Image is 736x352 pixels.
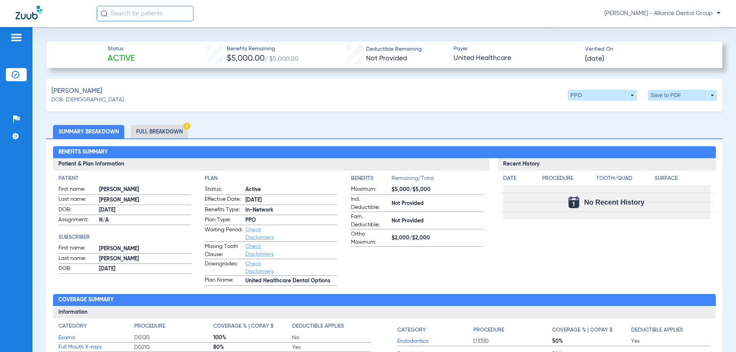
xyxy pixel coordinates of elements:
[585,45,710,53] span: Verified On
[205,276,243,285] span: Plan Name:
[552,337,631,345] span: 50%
[134,343,213,351] span: D0210
[58,185,96,195] span: First name:
[58,255,96,264] span: Last name:
[542,174,594,183] h4: Procedure
[292,322,371,333] app-breakdown-title: Deductible Applies
[542,174,594,185] app-breakdown-title: Procedure
[397,337,473,345] span: Endodontics:
[58,195,96,205] span: Last name:
[245,196,337,204] span: [DATE]
[97,6,193,21] input: Search for patients
[351,230,389,246] span: Ortho Maximum:
[245,277,337,285] span: United Healthcare Dental Options
[99,255,191,263] span: [PERSON_NAME]
[205,260,243,275] span: Downgrades:
[473,337,552,345] span: D3330
[648,90,717,101] button: Save to PDF
[454,53,579,63] span: United Healthcare
[227,55,265,63] span: $5,000.00
[58,334,134,342] span: Exams:
[292,334,371,342] span: No
[454,45,579,53] span: Payer
[568,197,579,208] img: Calendar
[51,96,124,104] span: DOB: [DEMOGRAPHIC_DATA]
[392,234,484,242] span: $2,000/$2,000
[58,265,96,274] span: DOB:
[134,322,213,333] app-breakdown-title: Procedure
[245,227,274,240] a: Check Disclaimers
[99,245,191,253] span: [PERSON_NAME]
[58,174,191,183] h4: Patient
[53,306,716,318] h3: Information
[366,55,407,62] span: Not Provided
[245,206,337,214] span: In-Network
[58,322,87,330] h4: Category
[631,322,710,337] app-breakdown-title: Deductible Applies
[397,326,426,334] h4: Category
[568,90,637,101] button: PPO
[585,54,604,64] span: [DATE]
[245,244,274,257] a: Check Disclaimers
[473,322,552,337] app-breakdown-title: Procedure
[205,216,243,225] span: Plan Type:
[245,186,337,194] span: Active
[99,196,191,204] span: [PERSON_NAME]
[503,174,536,185] app-breakdown-title: Date
[99,186,191,194] span: [PERSON_NAME]
[99,265,191,273] span: [DATE]
[213,322,274,330] h4: Coverage % | Copay $
[101,10,108,17] img: Search Icon
[213,322,292,333] app-breakdown-title: Coverage % | Copay $
[108,53,135,64] span: Active
[604,10,721,17] span: [PERSON_NAME] - Alliance Dental Group
[183,123,190,130] img: Hazard
[99,206,191,214] span: [DATE]
[58,343,134,351] span: Full Mouth X-rays:
[205,206,243,215] span: Benefits Type:
[53,158,490,171] h3: Patient & Plan Information
[205,185,243,195] span: Status:
[58,322,134,333] app-breakdown-title: Category
[108,45,135,53] span: Status
[134,334,213,342] span: D0120
[351,174,392,183] h4: Benefits
[213,343,292,351] span: 80%
[245,216,337,224] span: PPO
[473,326,504,334] h4: Procedure
[134,322,165,330] h4: Procedure
[596,174,652,185] app-breakdown-title: Tooth/Quad
[552,322,631,337] app-breakdown-title: Coverage % | Copay $
[552,326,613,334] h4: Coverage % | Copay $
[58,233,191,241] h4: Subscriber
[51,86,102,96] span: [PERSON_NAME]
[292,343,371,351] span: Yes
[292,322,344,330] h4: Deductible Applies
[631,326,683,334] h4: Deductible Applies
[58,244,96,253] span: First name:
[498,158,716,171] h3: Recent History
[503,174,536,183] h4: Date
[53,125,124,138] li: Summary Breakdown
[351,174,392,185] app-breakdown-title: Benefits
[265,56,298,62] span: / $5,000.00
[351,185,389,195] span: Maximum:
[15,6,42,19] img: Zuub Logo
[99,216,191,224] span: N/A
[584,198,644,206] span: No Recent History
[205,174,337,183] h4: Plan
[655,174,710,183] h4: Surface
[131,125,188,138] li: Full Breakdown
[205,243,243,259] span: Missing Tooth Clause:
[392,174,484,185] span: Remaining/Total
[392,217,484,225] span: Not Provided
[366,45,422,53] span: Deductible Remaining
[58,216,96,225] span: Assignment:
[53,146,716,159] h2: Benefits Summary
[213,334,292,342] span: 100%
[397,322,473,337] app-breakdown-title: Category
[205,195,243,205] span: Effective Date:
[227,45,298,53] span: Benefits Remaining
